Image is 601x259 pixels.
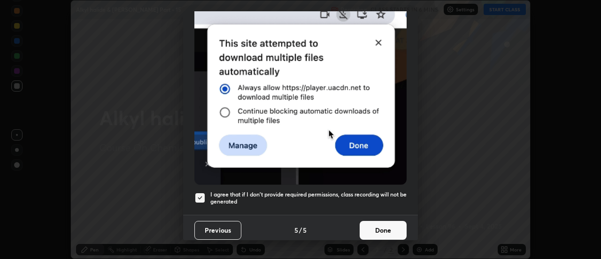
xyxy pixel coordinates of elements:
[299,225,302,235] h4: /
[194,221,241,240] button: Previous
[360,221,407,240] button: Done
[303,225,307,235] h4: 5
[210,191,407,205] h5: I agree that if I don't provide required permissions, class recording will not be generated
[294,225,298,235] h4: 5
